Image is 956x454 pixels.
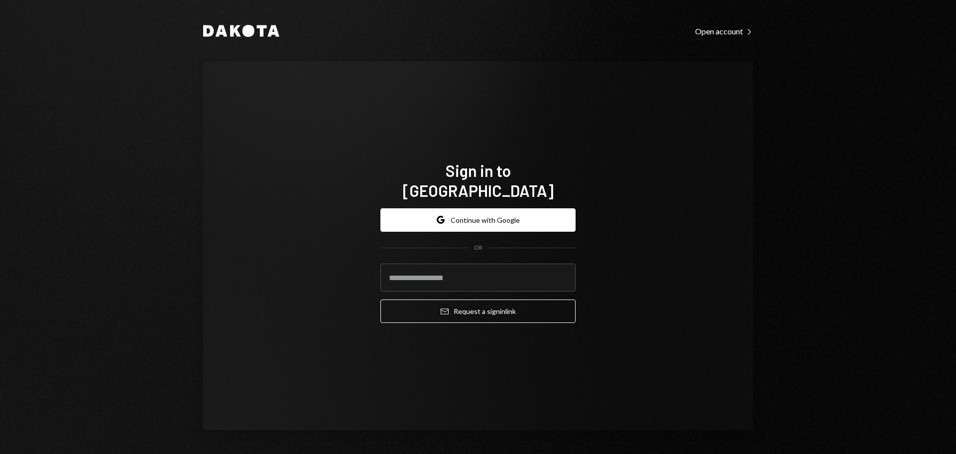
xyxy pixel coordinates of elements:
button: Continue with Google [380,208,576,232]
h1: Sign in to [GEOGRAPHIC_DATA] [380,160,576,200]
div: Open account [695,26,753,36]
button: Request a signinlink [380,300,576,323]
div: OR [474,244,482,252]
a: Open account [695,25,753,36]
